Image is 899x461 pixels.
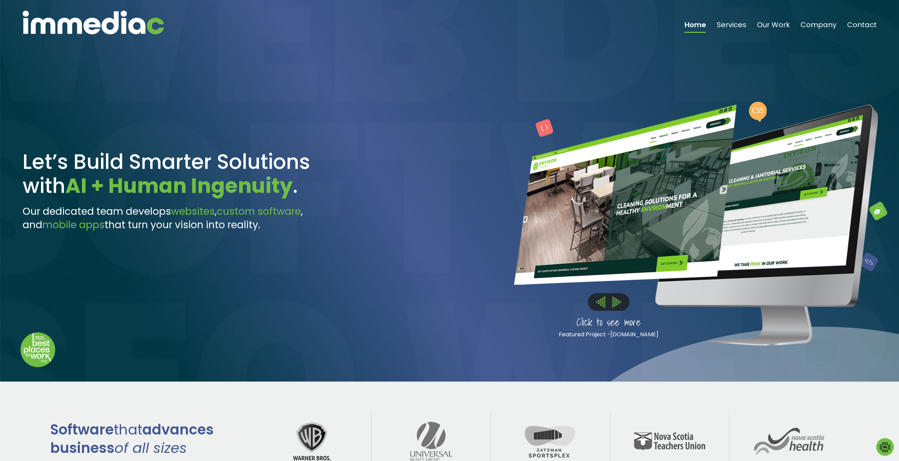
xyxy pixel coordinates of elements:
p: Click to see more [520,314,697,330]
img: Down [20,332,55,367]
a: Our Work [757,21,789,33]
a: Company [800,21,836,33]
img: immediac [23,11,164,34]
p: Featured Project - [520,330,697,339]
img: Right%20Arrow.png [612,297,621,307]
span: custom software [217,205,301,218]
img: Left%20Arrow.png [596,296,605,307]
a: Services [716,21,746,33]
a: Contact [847,21,876,33]
img: Green%20Block.png [869,202,887,220]
h3: Our dedicated team develops , , and that turn your vision into reality. [23,205,354,232]
span: of all sizes [114,438,187,458]
img: universalLogo.png [403,422,459,461]
span: AI + Human Ingenuity [65,171,293,200]
h1: Let’s Build Smarter Solutions with . [23,150,354,198]
img: Environ Cleaning [666,114,863,273]
img: Environ Cleaning [514,105,737,284]
span: websites [171,205,215,218]
span: that [114,420,142,439]
a: Home [684,21,706,33]
img: Blue%20Block.png [860,253,878,271]
img: CSS%20Bubble.png [749,102,767,122]
span: mobile apps [42,218,105,232]
img: nsHealthLogo.png [747,428,831,455]
img: Warner_Bros._logo.png [286,422,338,460]
h2: Software advances business [50,420,242,457]
img: nstuLogo.png [627,432,712,450]
a: [DOMAIN_NAME] [610,330,658,338]
img: sportsplexLogo.png [517,424,583,459]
